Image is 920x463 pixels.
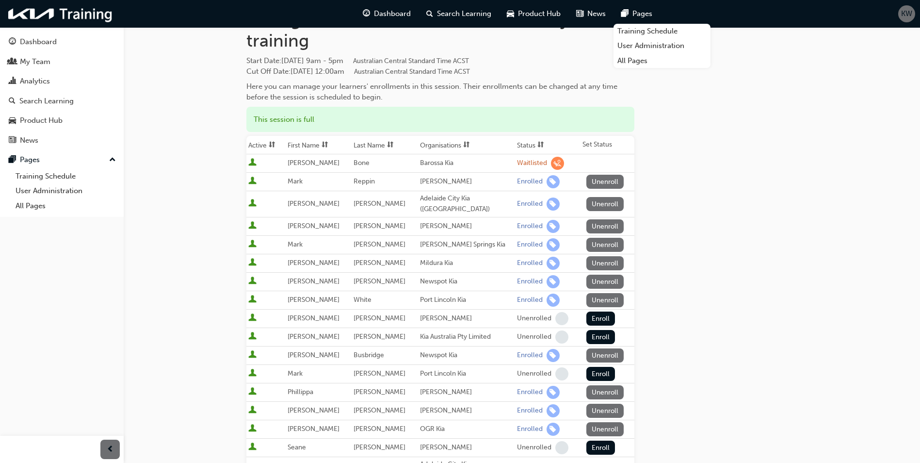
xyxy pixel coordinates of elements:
[420,176,513,187] div: [PERSON_NAME]
[4,151,120,169] button: Pages
[354,199,405,208] span: [PERSON_NAME]
[420,350,513,361] div: Newspot Kia
[248,277,257,286] span: User is active
[613,53,710,68] a: All Pages
[547,404,560,417] span: learningRecordVerb_ENROLL-icon
[586,422,624,436] button: Unenroll
[9,136,16,145] span: news-icon
[420,276,513,287] div: Newspot Kia
[4,53,120,71] a: My Team
[354,259,405,267] span: [PERSON_NAME]
[248,443,257,452] span: User is active
[420,442,513,453] div: [PERSON_NAME]
[420,295,513,306] div: Port Lincoln Kia
[547,238,560,251] span: learningRecordVerb_ENROLL-icon
[621,8,629,20] span: pages-icon
[547,220,560,233] span: learningRecordVerb_ENROLL-icon
[517,406,543,415] div: Enrolled
[246,107,634,132] div: This session is full
[9,156,16,165] span: pages-icon
[587,8,606,19] span: News
[613,4,660,24] a: pages-iconPages
[517,240,543,249] div: Enrolled
[281,56,469,65] span: [DATE] 9am - 5pm
[547,349,560,362] span: learningRecordVerb_ENROLL-icon
[354,314,405,322] span: [PERSON_NAME]
[4,112,120,130] a: Product Hub
[420,258,513,269] div: Mildura Kia
[288,159,339,167] span: [PERSON_NAME]
[586,367,615,381] button: Enroll
[547,198,560,211] span: learningRecordVerb_ENROLL-icon
[420,313,513,324] div: [PERSON_NAME]
[586,385,624,399] button: Unenroll
[354,177,375,185] span: Reppin
[586,219,624,233] button: Unenroll
[4,132,120,149] a: News
[9,116,16,125] span: car-icon
[288,369,303,378] span: Mark
[354,296,371,304] span: White
[354,67,470,76] span: Australian Central Standard Time ACST
[499,4,568,24] a: car-iconProduct Hub
[547,386,560,399] span: learningRecordVerb_ENROLL-icon
[248,258,257,268] span: User is active
[420,221,513,232] div: [PERSON_NAME]
[547,275,560,288] span: learningRecordVerb_ENROLL-icon
[12,183,120,198] a: User Administration
[586,312,615,326] button: Enroll
[551,157,564,170] span: learningRecordVerb_WAITLIST-icon
[537,141,544,149] span: sorting-icon
[420,387,513,398] div: [PERSON_NAME]
[288,351,339,359] span: [PERSON_NAME]
[12,198,120,214] a: All Pages
[555,441,568,454] span: learningRecordVerb_NONE-icon
[288,314,339,322] span: [PERSON_NAME]
[517,314,551,323] div: Unenrolled
[586,441,615,455] button: Enroll
[517,351,543,360] div: Enrolled
[420,239,513,250] div: [PERSON_NAME] Springs Kia
[354,240,405,248] span: [PERSON_NAME]
[9,38,16,47] span: guage-icon
[354,425,405,433] span: [PERSON_NAME]
[20,76,50,87] div: Analytics
[354,406,405,414] span: [PERSON_NAME]
[517,425,543,434] div: Enrolled
[586,404,624,418] button: Unenroll
[547,175,560,188] span: learningRecordVerb_ENROLL-icon
[354,443,405,451] span: [PERSON_NAME]
[107,444,114,456] span: prev-icon
[586,256,624,270] button: Unenroll
[20,135,38,146] div: News
[354,332,405,341] span: [PERSON_NAME]
[420,368,513,380] div: Port Lincoln Kia
[555,331,568,344] span: learningRecordVerb_NONE-icon
[4,33,120,51] a: Dashboard
[246,81,634,103] div: Here you can manage your learners' enrollments in this session. Their enrollments can be changed ...
[576,8,583,20] span: news-icon
[586,275,624,289] button: Unenroll
[286,136,352,154] th: Toggle SortBy
[387,141,394,149] span: sorting-icon
[586,293,624,307] button: Unenroll
[288,240,303,248] span: Mark
[20,115,63,126] div: Product Hub
[632,8,652,19] span: Pages
[517,199,543,209] div: Enrolled
[354,277,405,285] span: [PERSON_NAME]
[547,257,560,270] span: learningRecordVerb_ENROLL-icon
[4,72,120,90] a: Analytics
[248,314,257,323] span: User is active
[547,423,560,436] span: learningRecordVerb_ENROLL-icon
[288,388,313,396] span: Phillippa
[248,424,257,434] span: User is active
[420,158,513,169] div: Barossa Kia
[5,4,116,24] img: kia-training
[9,97,16,106] span: search-icon
[515,136,581,154] th: Toggle SortBy
[20,56,50,67] div: My Team
[248,332,257,342] span: User is active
